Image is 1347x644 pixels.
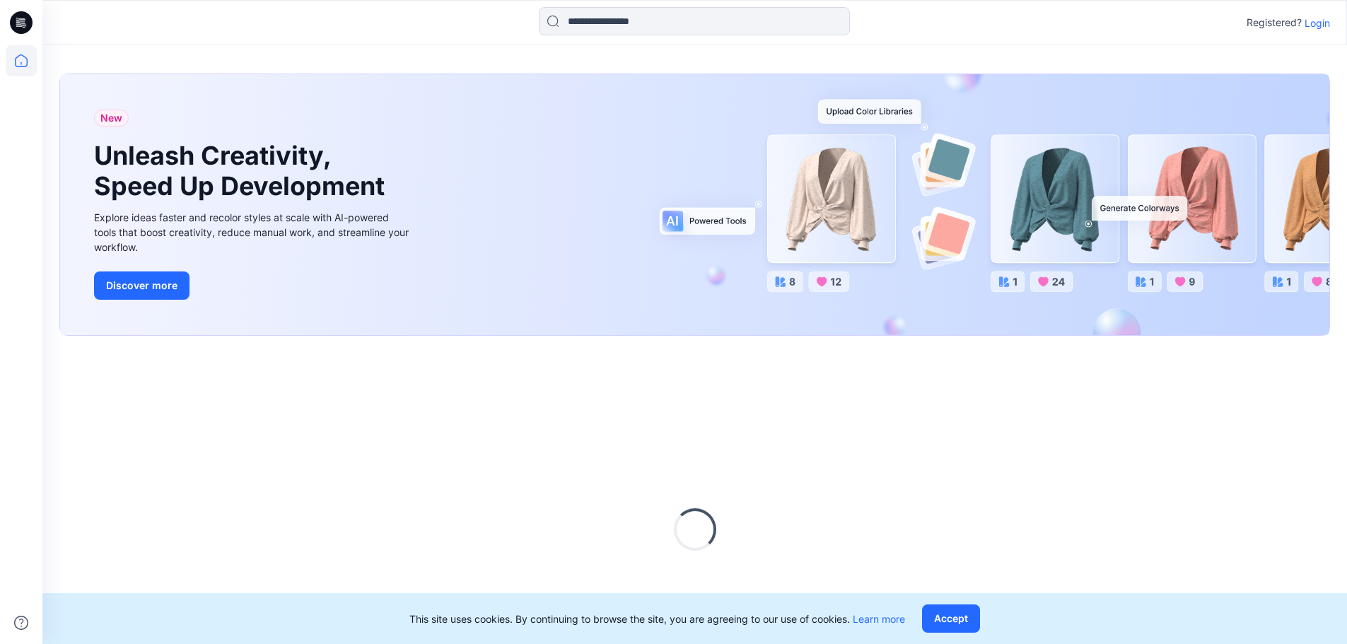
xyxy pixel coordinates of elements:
a: Learn more [853,613,905,625]
h1: Unleash Creativity, Speed Up Development [94,141,391,201]
p: This site uses cookies. By continuing to browse the site, you are agreeing to our use of cookies. [409,611,905,626]
button: Discover more [94,271,189,300]
button: Accept [922,604,980,633]
div: Explore ideas faster and recolor styles at scale with AI-powered tools that boost creativity, red... [94,210,412,254]
span: New [100,110,122,127]
a: Discover more [94,271,412,300]
p: Registered? [1247,14,1302,31]
p: Login [1305,16,1330,30]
